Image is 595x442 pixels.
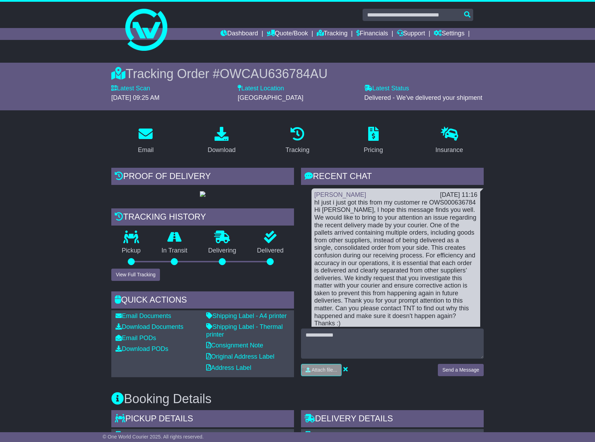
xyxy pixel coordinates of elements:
[111,392,484,406] h3: Booking Details
[200,191,205,197] img: GetPodImage
[356,28,388,40] a: Financials
[431,124,468,157] a: Insurance
[220,67,328,81] span: OWCAU636784AU
[315,431,385,438] span: Kitchen Warehouse NDC
[267,28,308,40] a: Quote/Book
[220,28,258,40] a: Dashboard
[247,247,294,255] p: Delivered
[434,28,464,40] a: Settings
[397,28,425,40] a: Support
[438,364,484,376] button: Send a Message
[115,323,183,330] a: Download Documents
[111,94,160,101] span: [DATE] 09:25 AM
[111,269,160,281] button: View Full Tracking
[203,124,240,157] a: Download
[111,247,151,255] p: Pickup
[111,208,294,227] div: Tracking history
[151,247,198,255] p: In Transit
[301,410,484,429] div: Delivery Details
[317,28,348,40] a: Tracking
[440,191,477,199] div: [DATE] 11:16
[133,124,158,157] a: Email
[281,124,314,157] a: Tracking
[314,199,477,327] div: hI just i just got this from my customer re OWS000636784 Hi [PERSON_NAME], I hope this message fi...
[208,145,236,155] div: Download
[314,191,366,198] a: [PERSON_NAME]
[206,312,287,319] a: Shipping Label - A4 printer
[286,145,309,155] div: Tracking
[301,168,484,187] div: RECENT CHAT
[115,334,156,341] a: Email PODs
[238,94,303,101] span: [GEOGRAPHIC_DATA]
[364,85,409,92] label: Latest Status
[115,312,171,319] a: Email Documents
[111,66,484,81] div: Tracking Order #
[198,247,247,255] p: Delivering
[238,85,284,92] label: Latest Location
[111,410,294,429] div: Pickup Details
[206,323,283,338] a: Shipping Label - Thermal printer
[364,94,482,101] span: Delivered - We've delivered your shipment
[138,145,154,155] div: Email
[103,434,204,440] span: © One World Courier 2025. All rights reserved.
[115,345,168,352] a: Download PODs
[111,168,294,187] div: Proof of Delivery
[435,145,463,155] div: Insurance
[206,353,274,360] a: Original Address Label
[359,124,387,157] a: Pricing
[111,85,150,92] label: Latest Scan
[364,145,383,155] div: Pricing
[111,291,294,310] div: Quick Actions
[206,364,251,371] a: Address Label
[125,431,176,438] span: Kiddikutter Pty Ltd
[206,342,263,349] a: Consignment Note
